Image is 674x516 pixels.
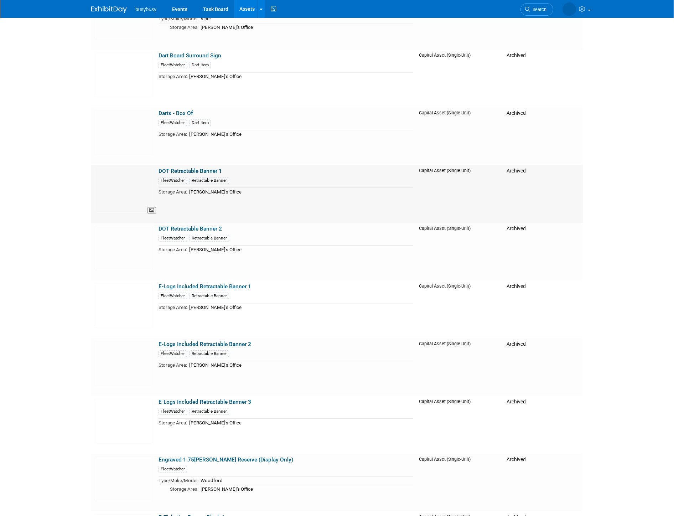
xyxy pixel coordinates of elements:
img: Braden Gillespie [562,2,576,16]
td: Capital Asset (Single-Unit) [416,396,504,454]
a: E-Logs Included Retractable Banner 1 [159,283,251,290]
td: [PERSON_NAME]'s Office [198,23,413,31]
div: Archived [507,341,580,347]
img: ExhibitDay [91,6,127,13]
td: Capital Asset (Single-Unit) [416,165,504,223]
div: FleetWatcher [159,293,187,299]
td: Capital Asset (Single-Unit) [416,280,504,338]
span: Storage Area: [159,420,187,425]
a: E-Logs Included Retractable Banner 2 [159,341,251,347]
td: [PERSON_NAME]'s Office [198,485,413,493]
td: Viper [198,15,413,23]
div: Dart Item [190,62,211,68]
td: Capital Asset (Single-Unit) [416,107,504,165]
td: Type/Make/Model: [159,15,198,23]
a: DOT Retractable Banner 2 [159,226,222,232]
span: Storage Area: [170,25,198,30]
td: [PERSON_NAME]'s Office [187,130,413,138]
td: [PERSON_NAME]'s Office [187,72,413,81]
div: FleetWatcher [159,119,187,126]
span: View Asset Image [147,207,156,214]
a: Dart Board Surround Sign [159,52,221,59]
td: [PERSON_NAME]'s Office [187,246,413,254]
div: Retractable Banner [190,235,229,242]
a: DOT Retractable Banner 1 [159,168,222,174]
div: Retractable Banner [190,350,229,357]
span: Storage Area: [159,247,187,252]
td: [PERSON_NAME]'s Office [187,419,413,427]
a: Search [520,3,553,16]
div: Archived [507,226,580,232]
a: E-Logs Included Retractable Banner 3 [159,399,251,405]
td: Capital Asset (Single-Unit) [416,338,504,396]
a: Engraved 1.75[PERSON_NAME] Reserve (Display Only) [159,456,293,463]
td: Capital Asset (Single-Unit) [416,50,504,107]
span: Storage Area: [159,189,187,195]
div: Archived [507,399,580,405]
div: Retractable Banner [190,408,229,415]
div: FleetWatcher [159,235,187,242]
div: FleetWatcher [159,466,187,473]
div: FleetWatcher [159,350,187,357]
div: Dart Item [190,119,211,126]
div: Archived [507,110,580,117]
div: Archived [507,52,580,59]
span: Storage Area: [159,131,187,137]
div: FleetWatcher [159,177,187,184]
a: Darts - Box Of [159,110,193,117]
span: Search [530,7,546,12]
span: Storage Area: [159,362,187,368]
div: Archived [507,283,580,290]
span: Storage Area: [159,74,187,79]
span: Storage Area: [170,486,198,492]
div: Retractable Banner [190,177,229,184]
div: FleetWatcher [159,62,187,68]
div: Retractable Banner [190,293,229,299]
td: Woodford [198,476,413,485]
div: FleetWatcher [159,408,187,415]
div: Archived [507,168,580,174]
td: Type/Make/Model: [159,476,198,485]
td: [PERSON_NAME]'s Office [187,188,413,196]
span: Storage Area: [159,305,187,310]
td: [PERSON_NAME]'s Office [187,361,413,369]
span: busybusy [135,6,156,12]
td: [PERSON_NAME]'s Office [187,303,413,311]
td: Capital Asset (Single-Unit) [416,454,504,511]
div: Archived [507,456,580,463]
td: Capital Asset (Single-Unit) [416,223,504,280]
